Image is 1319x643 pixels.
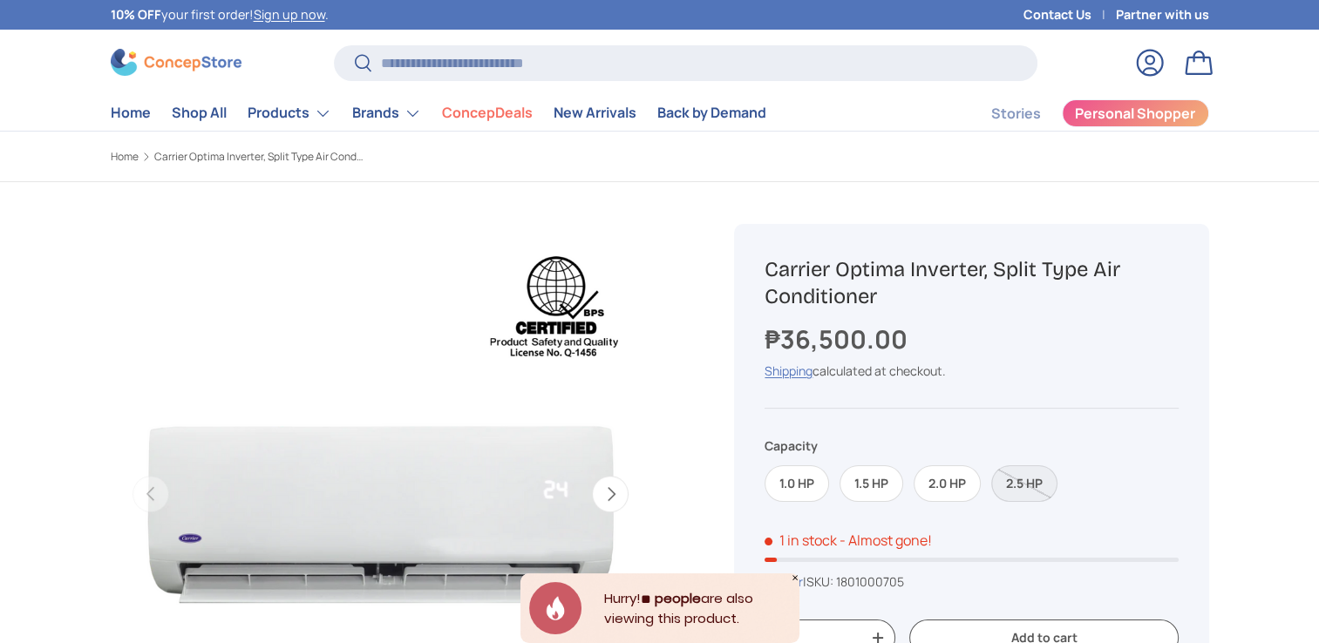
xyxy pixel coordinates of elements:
[765,256,1178,310] h1: Carrier Optima Inverter, Split Type Air Conditioner
[154,152,364,162] a: Carrier Optima Inverter, Split Type Air Conditioner
[1023,5,1116,24] a: Contact Us
[111,6,161,23] strong: 10% OFF
[765,362,1178,380] div: calculated at checkout.
[836,573,904,590] span: 1801000705
[237,96,342,131] summary: Products
[806,573,833,590] span: SKU:
[111,49,241,76] img: ConcepStore
[111,5,329,24] p: your first order! .
[657,96,766,130] a: Back by Demand
[991,97,1041,131] a: Stories
[803,573,904,590] span: |
[791,573,799,582] div: Close
[442,96,533,130] a: ConcepDeals
[765,321,912,356] strong: ₱36,500.00
[111,96,151,130] a: Home
[111,152,139,162] a: Home
[172,96,227,130] a: Shop All
[991,465,1057,503] label: Sold out
[1075,106,1195,120] span: Personal Shopper
[840,531,932,550] p: - Almost gone!
[342,96,432,131] summary: Brands
[1062,99,1209,127] a: Personal Shopper
[1116,5,1209,24] a: Partner with us
[554,96,636,130] a: New Arrivals
[765,437,818,455] legend: Capacity
[111,96,766,131] nav: Primary
[765,362,812,379] a: Shipping
[949,96,1209,131] nav: Secondary
[765,531,837,550] span: 1 in stock
[254,6,325,23] a: Sign up now
[111,149,693,165] nav: Breadcrumbs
